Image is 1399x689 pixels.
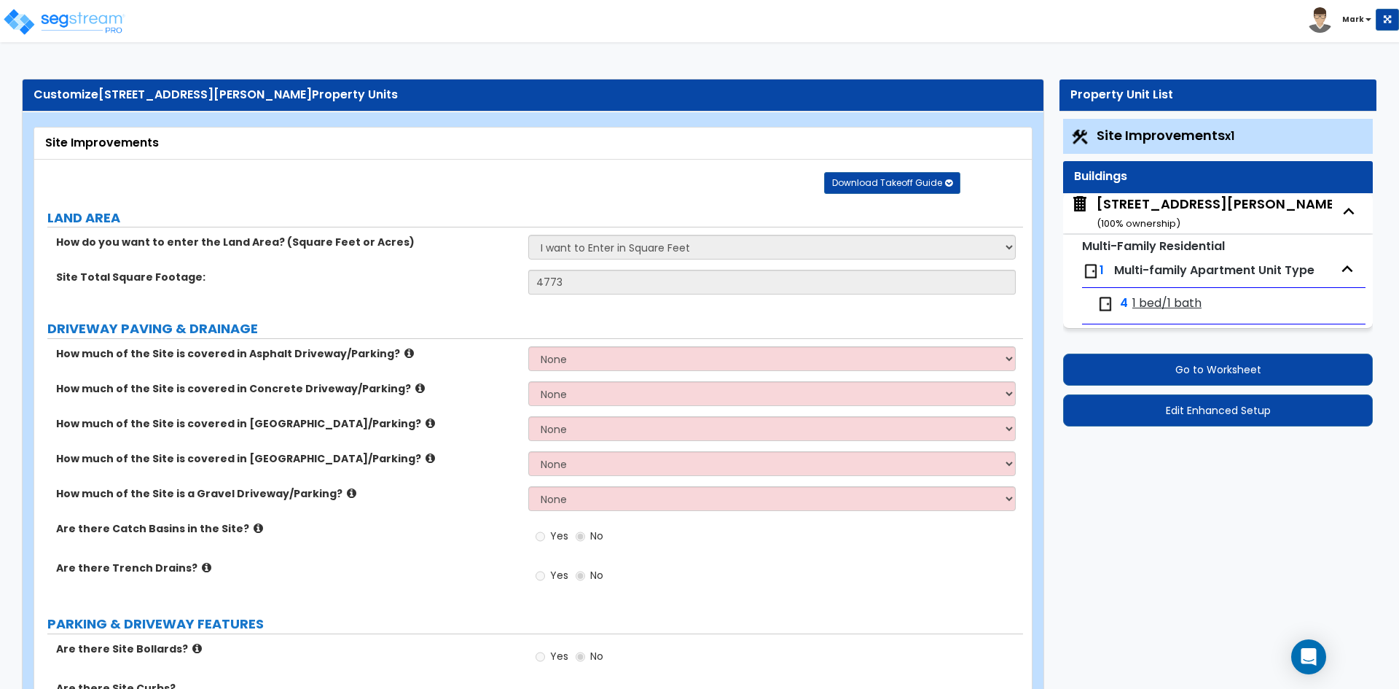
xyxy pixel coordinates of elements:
[1074,168,1362,185] div: Buildings
[47,319,1023,338] label: DRIVEWAY PAVING & DRAINAGE
[1082,238,1225,254] small: Multi-Family Residential
[1291,639,1326,674] div: Open Intercom Messenger
[192,643,202,654] i: click for more info!
[590,649,603,663] span: No
[576,568,585,584] input: No
[550,649,568,663] span: Yes
[1070,128,1089,147] img: Construction.png
[832,176,942,189] span: Download Takeoff Guide
[56,416,517,431] label: How much of the Site is covered in [GEOGRAPHIC_DATA]/Parking?
[1097,295,1114,313] img: door.png
[1097,195,1341,232] div: [STREET_ADDRESS][PERSON_NAME]
[1114,262,1314,279] span: Multi-family Apartment Unit Type
[56,346,517,361] label: How much of the Site is covered in Asphalt Driveway/Parking?
[98,86,312,103] span: [STREET_ADDRESS][PERSON_NAME]
[824,172,960,194] button: Download Takeoff Guide
[590,568,603,583] span: No
[1063,354,1373,386] button: Go to Worksheet
[1120,295,1128,312] span: 4
[1070,195,1089,214] img: building.svg
[56,381,517,396] label: How much of the Site is covered in Concrete Driveway/Parking?
[1225,128,1234,144] small: x1
[56,451,517,466] label: How much of the Site is covered in [GEOGRAPHIC_DATA]/Parking?
[347,488,356,499] i: click for more info!
[426,453,435,464] i: click for more info!
[254,523,263,534] i: click for more info!
[415,383,425,394] i: click for more info!
[1132,295,1202,312] span: 1 bed/1 bath
[1070,87,1365,104] div: Property Unit List
[56,235,517,249] label: How do you want to enter the Land Area? (Square Feet or Acres)
[2,7,126,36] img: logo_pro_r.png
[550,568,568,583] span: Yes
[47,209,1023,227] label: LAND AREA
[536,529,545,545] input: Yes
[404,348,414,359] i: click for more info!
[1063,394,1373,427] button: Edit Enhanced Setup
[202,562,211,573] i: click for more info!
[56,486,517,501] label: How much of the Site is a Gravel Driveway/Parking?
[426,418,435,429] i: click for more info!
[45,135,1021,152] div: Site Improvements
[56,561,517,575] label: Are there Trench Drains?
[47,615,1023,634] label: PARKING & DRIVEWAY FEATURES
[550,529,568,543] span: Yes
[576,529,585,545] input: No
[576,649,585,665] input: No
[1097,126,1234,144] span: Site Improvements
[56,642,517,656] label: Are there Site Bollards?
[590,529,603,543] span: No
[536,649,545,665] input: Yes
[56,521,517,536] label: Are there Catch Basins in the Site?
[1342,14,1364,25] b: Mark
[1100,262,1104,279] span: 1
[1097,217,1180,230] small: ( 100 % ownership)
[1082,262,1100,280] img: door.png
[34,87,1032,104] div: Customize Property Units
[1070,195,1332,232] span: 4947-49 Oleatha Ave
[1307,7,1333,33] img: avatar.png
[536,568,545,584] input: Yes
[56,270,517,284] label: Site Total Square Footage:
